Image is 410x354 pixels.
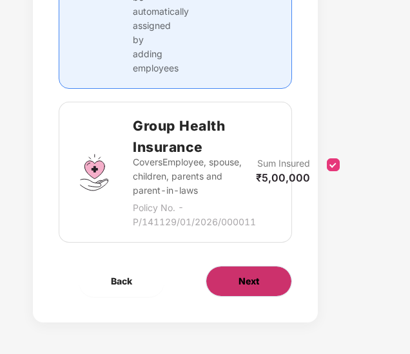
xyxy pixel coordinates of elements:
[75,153,113,192] img: svg+xml;base64,PHN2ZyBpZD0iR3JvdXBfSGVhbHRoX0luc3VyYW5jZSIgZGF0YS1uYW1lPSJHcm91cCBIZWFsdGggSW5zdX...
[79,266,164,297] button: Back
[133,115,256,158] h2: Group Health Insurance
[256,171,310,184] span: ₹5,00,000
[133,155,256,198] p: Covers Employee, spouse, children, parents and parent-in-laws
[133,201,256,229] p: Policy No. - P/141129/01/2026/000011
[111,274,132,288] span: Back
[206,266,292,297] button: Next
[257,156,310,171] p: Sum Insured
[239,274,259,288] span: Next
